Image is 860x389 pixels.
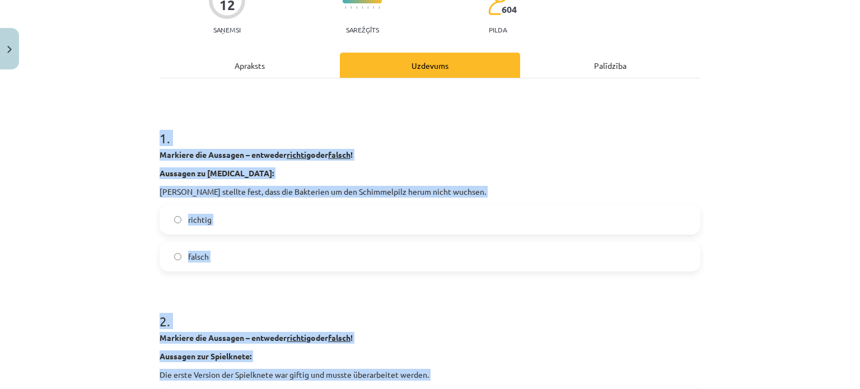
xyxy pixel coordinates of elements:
[209,26,245,34] p: Saņemsi
[160,351,251,361] strong: Aussagen zur Spielknete:
[346,26,379,34] p: Sarežģīts
[174,253,181,260] input: falsch
[489,26,507,34] p: pilda
[7,46,12,53] img: icon-close-lesson-0947bae3869378f0d4975bcd49f059093ad1ed9edebbc8119c70593378902aed.svg
[328,149,350,160] u: falsch
[160,332,353,343] strong: Markiere die Aussagen – entweder oder !
[378,6,380,9] img: icon-short-line-57e1e144782c952c97e751825c79c345078a6d821885a25fce030b3d8c18986b.svg
[160,149,353,160] strong: Markiere die Aussagen – entweder oder !
[160,186,700,198] p: [PERSON_NAME] stellte fest, dass die Bakterien um den Schimmelpilz herum nicht wuchsen.
[188,251,209,263] span: falsch
[287,149,311,160] u: richtig
[367,6,368,9] img: icon-short-line-57e1e144782c952c97e751825c79c345078a6d821885a25fce030b3d8c18986b.svg
[160,168,274,178] strong: Aussagen zu [MEDICAL_DATA]:
[160,111,700,146] h1: 1 .
[356,6,357,9] img: icon-short-line-57e1e144782c952c97e751825c79c345078a6d821885a25fce030b3d8c18986b.svg
[340,53,520,78] div: Uzdevums
[160,53,340,78] div: Apraksts
[373,6,374,9] img: icon-short-line-57e1e144782c952c97e751825c79c345078a6d821885a25fce030b3d8c18986b.svg
[345,6,346,9] img: icon-short-line-57e1e144782c952c97e751825c79c345078a6d821885a25fce030b3d8c18986b.svg
[350,6,352,9] img: icon-short-line-57e1e144782c952c97e751825c79c345078a6d821885a25fce030b3d8c18986b.svg
[520,53,700,78] div: Palīdzība
[160,294,700,329] h1: 2 .
[188,214,212,226] span: richtig
[362,6,363,9] img: icon-short-line-57e1e144782c952c97e751825c79c345078a6d821885a25fce030b3d8c18986b.svg
[502,4,517,15] span: 604
[160,369,700,381] p: Die erste Version der Spielknete war giftig und musste überarbeitet werden.
[174,216,181,223] input: richtig
[287,332,311,343] u: richtig
[328,332,350,343] u: falsch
